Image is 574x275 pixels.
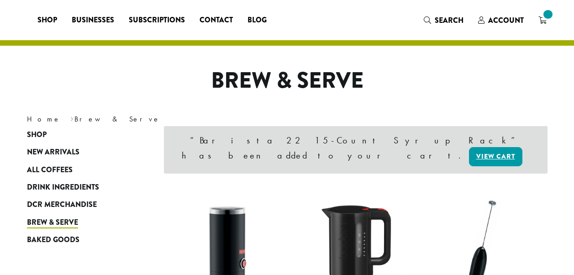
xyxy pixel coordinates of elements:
[27,234,79,246] span: Baked Goods
[27,147,79,158] span: New Arrivals
[200,15,233,26] span: Contact
[27,114,61,124] a: Home
[27,126,137,143] a: Shop
[27,182,99,193] span: Drink Ingredients
[30,13,64,27] a: Shop
[72,15,114,26] span: Businesses
[27,143,137,161] a: New Arrivals
[416,13,471,28] a: Search
[27,231,137,249] a: Baked Goods
[27,196,137,213] a: DCR Merchandise
[248,15,267,26] span: Blog
[27,217,78,228] span: Brew & Serve
[27,179,137,196] a: Drink Ingredients
[129,15,185,26] span: Subscriptions
[27,164,73,176] span: All Coffees
[164,126,548,174] div: “Barista 22 15-Count Syrup Rack” has been added to your cart.
[27,129,47,141] span: Shop
[27,199,97,211] span: DCR Merchandise
[469,147,522,166] a: View cart
[20,68,554,94] h1: Brew & Serve
[70,111,74,125] span: ›
[37,15,57,26] span: Shop
[488,15,524,26] span: Account
[435,15,463,26] span: Search
[27,161,137,178] a: All Coffees
[27,213,137,231] a: Brew & Serve
[27,114,274,125] nav: Breadcrumb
